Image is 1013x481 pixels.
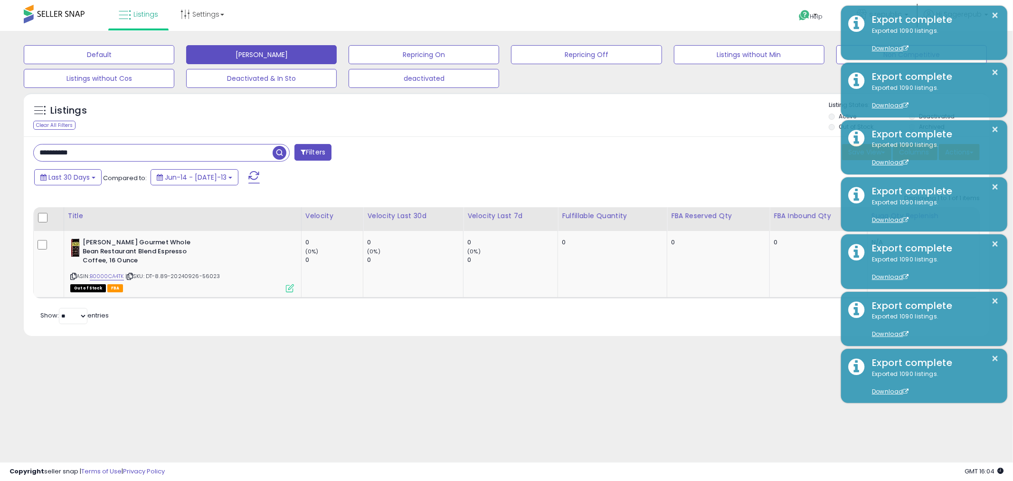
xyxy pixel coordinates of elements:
[305,256,363,264] div: 0
[349,69,499,88] button: deactivated
[865,13,1000,27] div: Export complete
[367,238,463,247] div: 0
[511,45,662,64] button: Repricing Off
[671,211,766,221] div: FBA Reserved Qty
[992,295,999,307] button: ×
[294,144,331,161] button: Filters
[165,173,227,182] span: Jun-14 - [DATE]-13
[865,184,1000,198] div: Export complete
[70,238,80,257] img: 41Orr9Kpz1L._SL40_.jpg
[90,272,124,280] a: B0000CA4TK
[865,255,1000,282] div: Exported 1090 listings.
[992,10,999,21] button: ×
[865,198,1000,225] div: Exported 1090 listings.
[872,101,909,109] a: Download
[186,69,337,88] button: Deactivated & In Sto
[872,330,909,338] a: Download
[40,311,109,320] span: Show: entries
[839,123,873,131] label: Out of Stock
[24,45,174,64] button: Default
[865,70,1000,84] div: Export complete
[305,248,319,255] small: (0%)
[562,211,663,221] div: Fulfillable Quantity
[992,181,999,193] button: ×
[103,173,147,183] span: Compared to:
[467,248,481,255] small: (0%)
[865,27,1000,53] div: Exported 1090 listings.
[107,284,123,292] span: FBA
[992,238,999,250] button: ×
[50,104,87,117] h5: Listings
[48,173,90,182] span: Last 30 Days
[671,238,762,247] div: 0
[349,45,499,64] button: Repricing On
[836,45,987,64] button: Non Competitive
[68,211,297,221] div: Title
[186,45,337,64] button: [PERSON_NAME]
[133,10,158,19] span: Listings
[865,241,1000,255] div: Export complete
[839,112,856,120] label: Active
[367,211,459,221] div: Velocity Last 30d
[865,84,1000,110] div: Exported 1090 listings.
[774,211,863,221] div: FBA inbound Qty
[305,238,363,247] div: 0
[798,10,810,21] i: Get Help
[33,121,76,130] div: Clear All Filters
[992,67,999,78] button: ×
[774,238,860,247] div: 0
[829,101,989,110] p: Listing States:
[865,370,1000,396] div: Exported 1090 listings.
[872,387,909,395] a: Download
[872,216,909,224] a: Download
[865,127,1000,141] div: Export complete
[992,353,999,365] button: ×
[125,272,220,280] span: | SKU: DT-8.89-20240926-56023
[83,238,198,267] b: [PERSON_NAME] Gourmet Whole Bean Restaurant Blend Espresso Coffee, 16 Ounce
[872,273,909,281] a: Download
[367,248,380,255] small: (0%)
[70,284,106,292] span: All listings that are currently out of stock and unavailable for purchase on Amazon
[24,69,174,88] button: Listings without Cos
[562,238,660,247] div: 0
[865,141,1000,167] div: Exported 1090 listings.
[810,12,823,20] span: Help
[305,211,359,221] div: Velocity
[467,256,558,264] div: 0
[992,124,999,135] button: ×
[467,238,558,247] div: 0
[865,312,1000,339] div: Exported 1090 listings.
[34,169,102,185] button: Last 30 Days
[367,256,463,264] div: 0
[674,45,824,64] button: Listings without Min
[872,158,909,166] a: Download
[791,2,842,31] a: Help
[70,238,294,291] div: ASIN:
[865,299,1000,313] div: Export complete
[865,356,1000,370] div: Export complete
[467,211,554,221] div: Velocity Last 7d
[872,44,909,52] a: Download
[151,169,238,185] button: Jun-14 - [DATE]-13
